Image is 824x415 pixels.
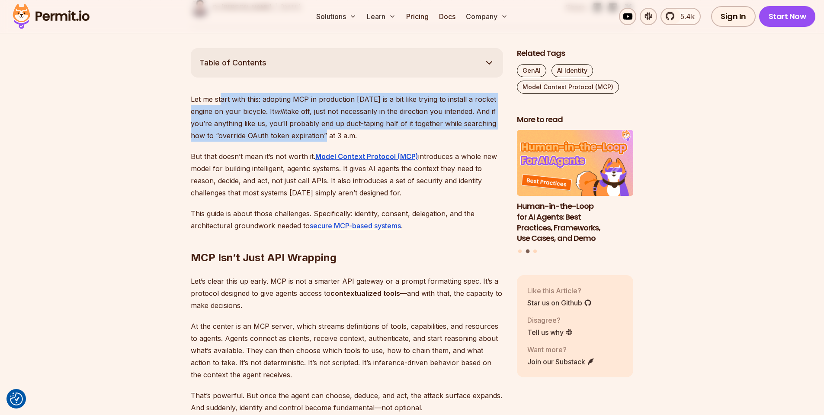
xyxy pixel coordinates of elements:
[436,8,459,25] a: Docs
[274,107,285,116] em: will
[517,130,634,196] img: Human-in-the-Loop for AI Agents: Best Practices, Frameworks, Use Cases, and Demo
[315,152,418,161] a: Model Context Protocol (MCP)
[462,8,511,25] button: Company
[517,130,634,244] li: 2 of 3
[675,11,695,22] span: 5.4k
[313,8,360,25] button: Solutions
[527,344,595,355] p: Want more?
[191,320,503,381] p: At the center is an MCP server, which streams definitions of tools, capabilities, and resources t...
[10,392,23,405] img: Revisit consent button
[191,389,503,414] p: That’s powerful. But once the agent can choose, deduce, and act, the attack surface expands. And ...
[310,221,401,230] a: secure MCP-based systems
[551,64,593,77] a: AI Identity
[517,130,634,244] a: Human-in-the-Loop for AI Agents: Best Practices, Frameworks, Use Cases, and DemoHuman-in-the-Loop...
[191,150,503,199] p: But that doesn’t mean it’s not worth it. introduces a whole new model for building intelligent, a...
[363,8,399,25] button: Learn
[527,315,573,325] p: Disagree?
[199,57,266,69] span: Table of Contents
[10,392,23,405] button: Consent Preferences
[518,250,522,253] button: Go to slide 1
[191,207,503,232] p: This guide is about those challenges. Specifically: identity, consent, delegation, and the archit...
[517,114,634,125] h2: More to read
[191,93,503,142] p: Let me start with this: adopting MCP in production [DATE] is a bit like trying to install a rocke...
[526,249,529,253] button: Go to slide 2
[191,216,503,265] h2: MCP Isn’t Just API Wrapping
[759,6,816,27] a: Start Now
[527,285,592,296] p: Like this Article?
[191,275,503,311] p: Let’s clear this up early. MCP is not a smarter API gateway or a prompt formatting spec. It’s a p...
[711,6,756,27] a: Sign In
[517,48,634,59] h2: Related Tags
[517,64,546,77] a: GenAI
[517,81,619,94] a: Model Context Protocol (MCP)
[527,327,573,337] a: Tell us why
[533,250,537,253] button: Go to slide 3
[517,201,634,244] h3: Human-in-the-Loop for AI Agents: Best Practices, Frameworks, Use Cases, and Demo
[660,8,701,25] a: 5.4k
[403,8,432,25] a: Pricing
[517,130,634,254] div: Posts
[527,357,595,367] a: Join our Substack
[9,2,93,31] img: Permit logo
[527,298,592,308] a: Star us on Github
[330,289,400,298] strong: contextualized tools
[191,48,503,78] button: Table of Contents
